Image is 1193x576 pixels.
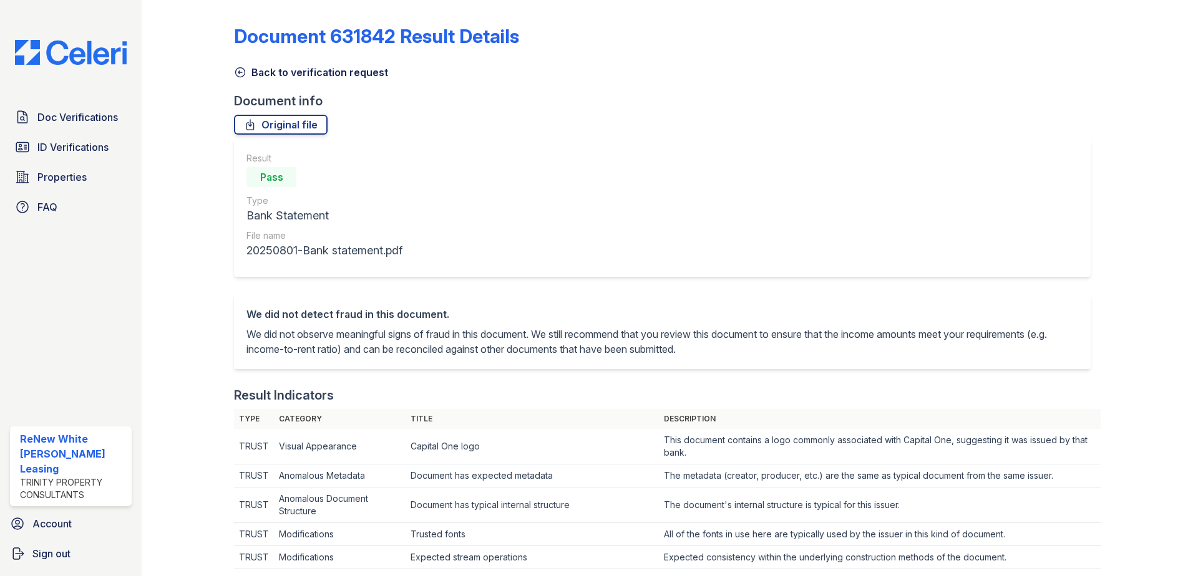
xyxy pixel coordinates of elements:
[246,167,296,187] div: Pass
[659,487,1101,523] td: The document's internal structure is typical for this issuer.
[274,464,406,487] td: Anomalous Metadata
[234,464,274,487] td: TRUST
[37,110,118,125] span: Doc Verifications
[246,242,402,259] div: 20250801-Bank statement.pdf
[274,487,406,523] td: Anomalous Document Structure
[274,546,406,569] td: Modifications
[234,409,274,429] th: Type
[10,194,132,219] a: FAQ
[659,546,1101,569] td: Expected consistency within the underlying construction methods of the document.
[234,25,519,47] a: Document 631842 Result Details
[659,429,1101,464] td: This document contains a logo commonly associated with Capital One, suggesting it was issued by t...
[246,207,402,224] div: Bank Statement
[274,409,406,429] th: Category
[234,115,328,135] a: Original file
[659,464,1101,487] td: The metadata (creator, producer, etc.) are the same as typical document from the same issuer.
[20,431,127,476] div: ReNew White [PERSON_NAME] Leasing
[659,409,1101,429] th: Description
[234,65,388,80] a: Back to verification request
[274,429,406,464] td: Visual Appearance
[234,523,274,546] td: TRUST
[246,307,1078,322] div: We did not detect fraud in this document.
[274,523,406,546] td: Modifications
[246,194,402,207] div: Type
[406,429,659,464] td: Capital One logo
[406,409,659,429] th: Title
[10,135,132,160] a: ID Verifications
[37,199,57,214] span: FAQ
[246,327,1078,357] p: We did not observe meaningful signs of fraud in this document. We still recommend that you review...
[406,546,659,569] td: Expected stream operations
[234,92,1101,110] div: Document info
[37,170,87,185] span: Properties
[406,487,659,523] td: Document has typical internal structure
[32,546,71,561] span: Sign out
[406,464,659,487] td: Document has expected metadata
[234,546,274,569] td: TRUST
[234,429,274,464] td: TRUST
[246,152,402,165] div: Result
[10,165,132,190] a: Properties
[37,140,109,155] span: ID Verifications
[32,516,72,531] span: Account
[246,229,402,242] div: File name
[5,511,137,536] a: Account
[234,487,274,523] td: TRUST
[20,476,127,501] div: Trinity Property Consultants
[5,541,137,566] a: Sign out
[5,40,137,65] img: CE_Logo_Blue-a8612792a0a2168367f1c8372b55b34899dd931a85d93a1a3d3e32e68fde9ad4.png
[234,386,334,404] div: Result Indicators
[10,105,132,130] a: Doc Verifications
[659,523,1101,546] td: All of the fonts in use here are typically used by the issuer in this kind of document.
[406,523,659,546] td: Trusted fonts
